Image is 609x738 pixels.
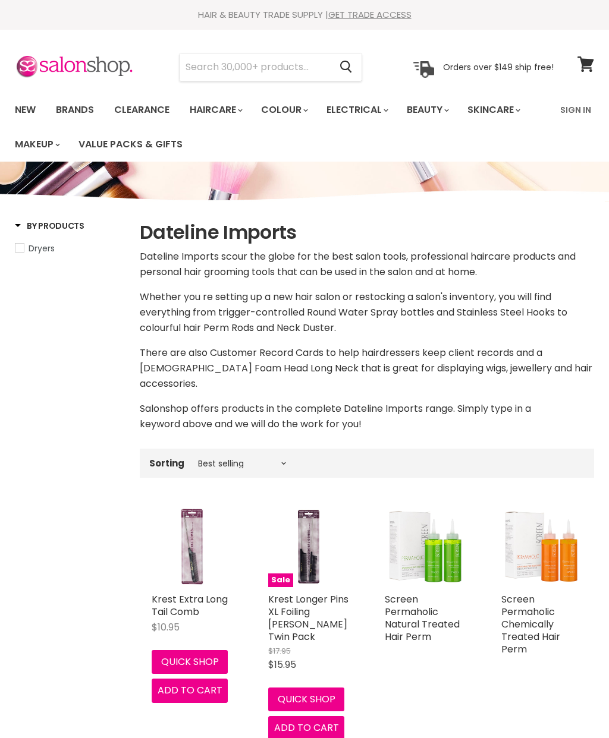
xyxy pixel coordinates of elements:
[6,97,45,122] a: New
[15,242,125,255] a: Dryers
[252,97,315,122] a: Colour
[443,61,554,72] p: Orders over $149 ship free!
[268,658,296,671] span: $15.95
[140,289,594,336] p: Whether you re setting up a new hair salon or restocking a salon's inventory, you will find every...
[47,97,103,122] a: Brands
[268,573,293,587] span: Sale
[140,249,594,280] p: Dateline Imports scour the globe for the best salon tools, professional haircare products and per...
[328,8,412,21] a: GET TRADE ACCESS
[152,620,180,634] span: $10.95
[181,97,250,122] a: Haircare
[179,53,362,81] form: Product
[459,97,528,122] a: Skincare
[149,458,184,468] label: Sorting
[274,721,339,734] span: Add to cart
[501,592,560,656] a: Screen Permaholic Chemically Treated Hair Perm
[6,93,553,162] ul: Main menu
[15,220,84,232] h3: By Products
[268,645,291,657] span: $17.95
[70,132,192,157] a: Value Packs & Gifts
[318,97,395,122] a: Electrical
[152,506,233,587] a: Krest Extra Long Tail Comb
[553,97,598,122] a: Sign In
[501,506,582,587] a: Screen Permaholic Chemically Treated Hair Perm
[152,650,228,674] button: Quick shop
[158,683,222,697] span: Add to cart
[268,687,344,711] button: Quick shop
[385,506,466,587] a: Screen Permaholic Natural Treated Hair Perm
[180,53,330,81] input: Search
[268,592,349,644] a: Krest Longer Pins XL Foiling [PERSON_NAME] Twin Pack
[140,401,594,432] p: Salonshop offers products in the complete Dateline Imports range. Simply type in a keyword above ...
[152,592,228,619] a: Krest Extra Long Tail Comb
[152,679,228,702] button: Add to cart
[398,97,456,122] a: Beauty
[268,506,349,587] a: Krest Longer Pins XL Foiling Combs Twin PackSale
[140,345,594,392] p: There are also Customer Record Cards to help hairdressers keep client records and a [DEMOGRAPHIC_...
[105,97,178,122] a: Clearance
[330,53,362,81] button: Search
[29,242,55,254] span: Dryers
[6,132,67,157] a: Makeup
[385,592,460,644] a: Screen Permaholic Natural Treated Hair Perm
[140,220,594,245] h1: Dateline Imports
